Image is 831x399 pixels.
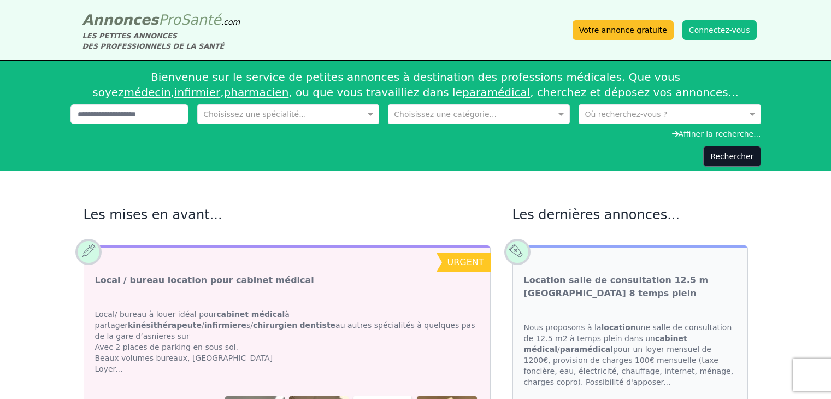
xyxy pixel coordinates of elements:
h2: Les dernières annonces... [512,206,748,224]
span: Santé [181,11,221,28]
a: paramédical [462,86,530,99]
a: AnnoncesProSanté.com [82,11,240,28]
strong: cabinet médical [524,334,687,354]
span: .com [221,17,240,26]
strong: location [601,323,635,332]
div: Nous proposons à la une salle de consultation de 12.5 m2 à temps plein dans un / pour un loyer me... [513,311,747,398]
button: Connectez-vous [682,20,757,40]
a: Local / bureau location pour cabinet médical [95,274,314,287]
a: médecin [124,86,171,99]
strong: thérapeute [154,321,202,330]
strong: paramédical [560,345,613,354]
button: Rechercher [703,146,761,167]
div: Bienvenue sur le service de petites annonces à destination des professions médicales. Que vous so... [70,65,761,104]
strong: kinési [128,321,202,330]
div: LES PETITES ANNONCES DES PROFESSIONNELS DE LA SANTÉ [82,31,240,51]
h2: Les mises en avant... [84,206,491,224]
div: Affiner la recherche... [70,128,761,139]
strong: chirurgien [253,321,297,330]
a: pharmacien [224,86,289,99]
strong: infirmiere [204,321,246,330]
span: Annonces [82,11,159,28]
div: Local/ bureau à louer idéal pour à partager / s/ au autres spécialités à quelques pas de la gare ... [84,298,490,385]
a: Votre annonce gratuite [573,20,674,40]
span: Pro [158,11,181,28]
strong: cabinet médical [216,310,285,319]
strong: dentiste [300,321,336,330]
span: urgent [447,257,484,267]
a: Location salle de consultation 12.5 m [GEOGRAPHIC_DATA] 8 temps plein [524,274,736,300]
a: infirmier [174,86,220,99]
